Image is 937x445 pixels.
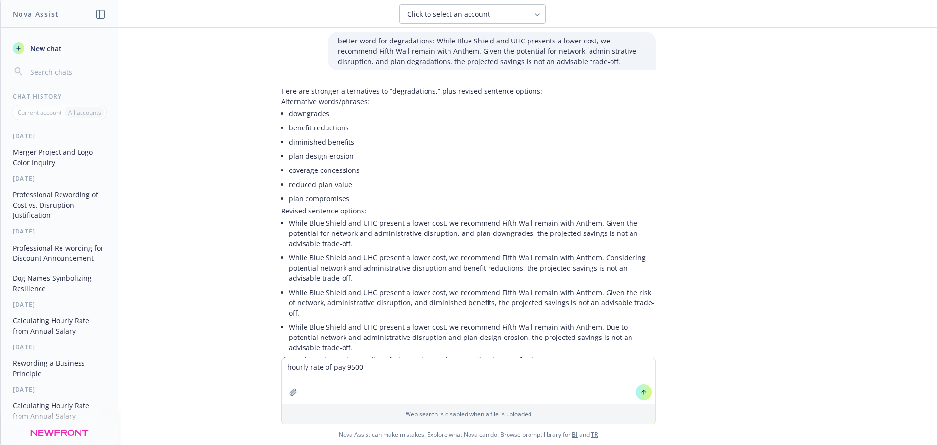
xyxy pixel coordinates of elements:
p: All accounts [68,108,101,117]
div: [DATE] [1,174,118,183]
div: [DATE] [1,132,118,140]
button: Calculating Hourly Rate from Annual Salary [9,398,110,424]
button: Professional Re-wording for Discount Announcement [9,240,110,266]
p: Here are stronger alternatives to “degradations,” plus revised sentence options: [281,86,656,96]
li: plan compromises [289,191,656,206]
p: Web search is disabled when a file is uploaded [287,410,650,418]
textarea: hourly rate of pay 9500 [282,358,655,404]
button: Professional Rewording of Cost vs. Disruption Justification [9,187,110,223]
li: coverage concessions [289,163,656,177]
button: Merger Project and Logo Color Inquiry [9,144,110,170]
p: If you share the audience (client-facing vs. internal), I can tailor the tone further. [281,355,656,365]
li: While Blue Shield and UHC present a lower cost, we recommend Fifth Wall remain with Anthem. Due t... [289,320,656,355]
button: New chat [9,40,110,57]
li: While Blue Shield and UHC present a lower cost, we recommend Fifth Wall remain with Anthem. Given... [289,216,656,251]
div: [DATE] [1,227,118,235]
div: [DATE] [1,428,118,436]
div: Chat History [1,92,118,101]
li: diminished benefits [289,135,656,149]
li: downgrades [289,106,656,121]
a: TR [591,430,598,439]
span: Click to select an account [407,9,490,19]
p: better word for degradations: While Blue Shield and UHC presents a lower cost, we recommend Fifth... [338,36,646,66]
p: Alternative words/phrases: [281,96,656,106]
button: Rewording a Business Principle [9,355,110,381]
a: BI [572,430,578,439]
li: plan design erosion [289,149,656,163]
button: Calculating Hourly Rate from Annual Salary [9,313,110,339]
span: New chat [28,43,61,54]
p: Current account [18,108,61,117]
div: [DATE] [1,343,118,351]
h1: Nova Assist [13,9,59,19]
span: Nova Assist can make mistakes. Explore what Nova can do: Browse prompt library for and [4,424,933,445]
div: [DATE] [1,385,118,394]
button: Click to select an account [399,4,546,24]
li: benefit reductions [289,121,656,135]
li: reduced plan value [289,177,656,191]
button: Dog Names Symbolizing Resilience [9,270,110,297]
div: [DATE] [1,300,118,309]
li: While Blue Shield and UHC present a lower cost, we recommend Fifth Wall remain with Anthem. Given... [289,285,656,320]
li: While Blue Shield and UHC present a lower cost, we recommend Fifth Wall remain with Anthem. Consi... [289,251,656,285]
p: Revised sentence options: [281,206,656,216]
input: Search chats [28,65,106,79]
